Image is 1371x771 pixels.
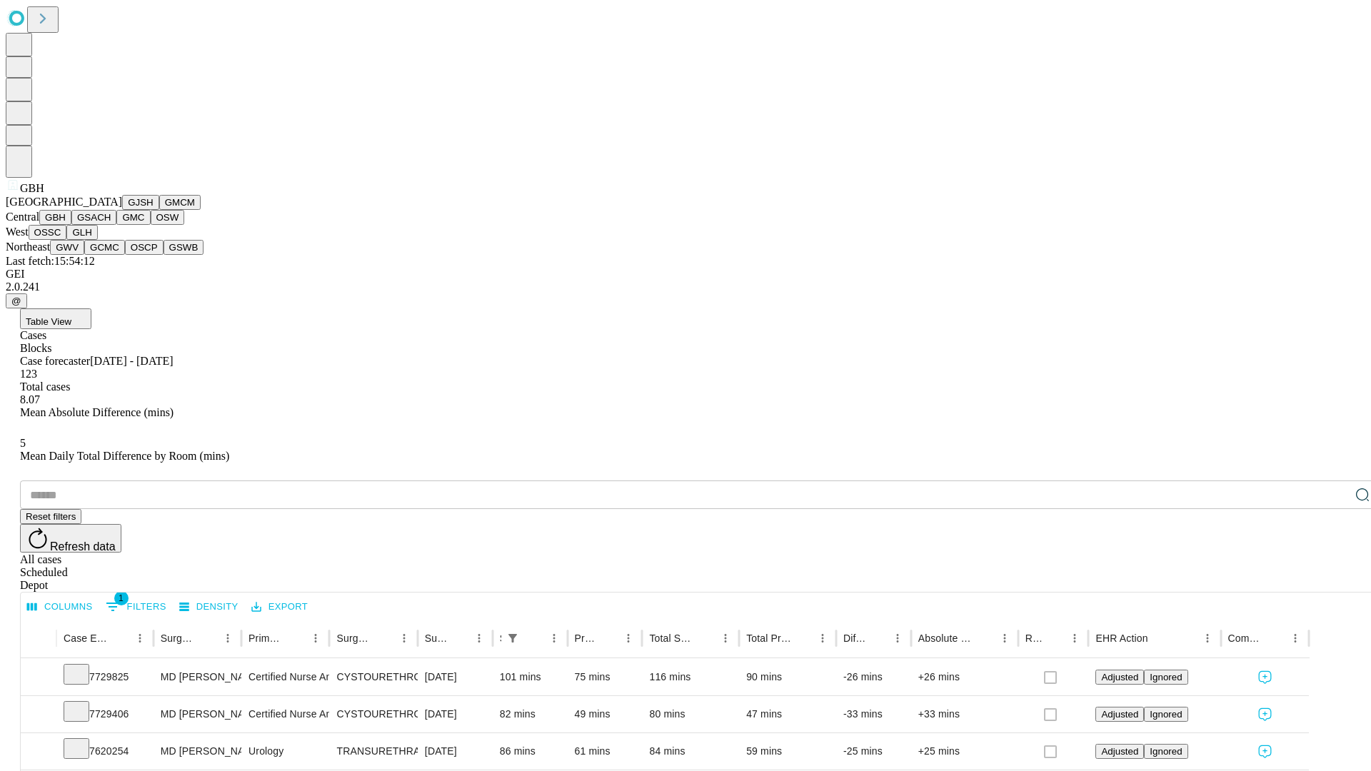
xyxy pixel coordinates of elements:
button: Sort [975,628,995,648]
div: 90 mins [746,659,829,695]
span: Refresh data [50,540,116,553]
button: Refresh data [20,524,121,553]
div: 2.0.241 [6,281,1365,293]
button: GCMC [84,240,125,255]
button: Show filters [102,595,170,618]
button: Reset filters [20,509,81,524]
div: [DATE] [425,659,486,695]
button: OSSC [29,225,67,240]
div: 7620254 [64,733,146,770]
div: CYSTOURETHROSCOPY WITH FULGURATION MEDIUM BLADDER TUMOR [336,696,410,732]
button: Expand [28,740,49,765]
div: -25 mins [843,733,904,770]
span: Table View [26,316,71,327]
div: TRANSURETHRAL RESECTION [MEDICAL_DATA] ELECTROSURGICAL [336,733,410,770]
div: Certified Nurse Anesthetist [248,696,322,732]
div: MD [PERSON_NAME] [161,733,234,770]
span: [DATE] - [DATE] [90,355,173,367]
div: CYSTOURETHROSCOPY WITH FULGURATION LARGE BLADDER TUMOR [336,659,410,695]
div: 1 active filter [503,628,523,648]
button: GWV [50,240,84,255]
div: 116 mins [649,659,732,695]
div: Absolute Difference [918,633,973,644]
button: GSWB [164,240,204,255]
button: Menu [618,628,638,648]
div: +33 mins [918,696,1011,732]
button: Sort [1045,628,1065,648]
button: Menu [544,628,564,648]
div: -33 mins [843,696,904,732]
button: Adjusted [1095,707,1144,722]
button: Sort [598,628,618,648]
div: -26 mins [843,659,904,695]
button: Expand [28,702,49,727]
div: Total Predicted Duration [746,633,791,644]
div: Scheduled In Room Duration [500,633,501,644]
span: 5 [20,437,26,449]
button: Sort [868,628,888,648]
div: Surgery Name [336,633,372,644]
div: Case Epic Id [64,633,109,644]
div: Primary Service [248,633,284,644]
button: Sort [1265,628,1285,648]
button: Adjusted [1095,670,1144,685]
div: Surgery Date [425,633,448,644]
div: +26 mins [918,659,1011,695]
span: Adjusted [1101,746,1138,757]
div: [DATE] [425,733,486,770]
button: Sort [374,628,394,648]
div: 82 mins [500,696,561,732]
div: Urology [248,733,322,770]
button: Select columns [24,596,96,618]
div: 86 mins [500,733,561,770]
button: Menu [394,628,414,648]
span: 1 [114,591,129,605]
button: Sort [1150,628,1170,648]
span: Ignored [1150,709,1182,720]
div: GEI [6,268,1365,281]
span: Total cases [20,381,70,393]
button: Menu [715,628,735,648]
span: Reset filters [26,511,76,522]
button: OSCP [125,240,164,255]
button: Ignored [1144,707,1187,722]
div: 7729406 [64,696,146,732]
button: Menu [130,628,150,648]
div: Certified Nurse Anesthetist [248,659,322,695]
button: Menu [1065,628,1085,648]
button: GJSH [122,195,159,210]
span: @ [11,296,21,306]
span: West [6,226,29,238]
div: 101 mins [500,659,561,695]
span: Adjusted [1101,672,1138,682]
span: Case forecaster [20,355,90,367]
button: GBH [39,210,71,225]
button: GLH [66,225,97,240]
div: Comments [1228,633,1264,644]
div: MD [PERSON_NAME] [161,696,234,732]
button: Menu [1285,628,1305,648]
div: 61 mins [575,733,636,770]
button: GMC [116,210,150,225]
span: GBH [20,182,44,194]
button: Menu [1197,628,1217,648]
span: Ignored [1150,672,1182,682]
span: 123 [20,368,37,380]
div: 75 mins [575,659,636,695]
button: Menu [888,628,908,648]
button: Export [248,596,311,618]
button: Menu [813,628,833,648]
span: Central [6,211,39,223]
span: Last fetch: 15:54:12 [6,255,95,267]
div: Resolved in EHR [1025,633,1044,644]
button: Table View [20,308,91,329]
button: Ignored [1144,744,1187,759]
button: Sort [793,628,813,648]
button: Expand [28,665,49,690]
button: Menu [469,628,489,648]
div: 59 mins [746,733,829,770]
div: Predicted In Room Duration [575,633,598,644]
div: [DATE] [425,696,486,732]
button: Menu [218,628,238,648]
button: Sort [198,628,218,648]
